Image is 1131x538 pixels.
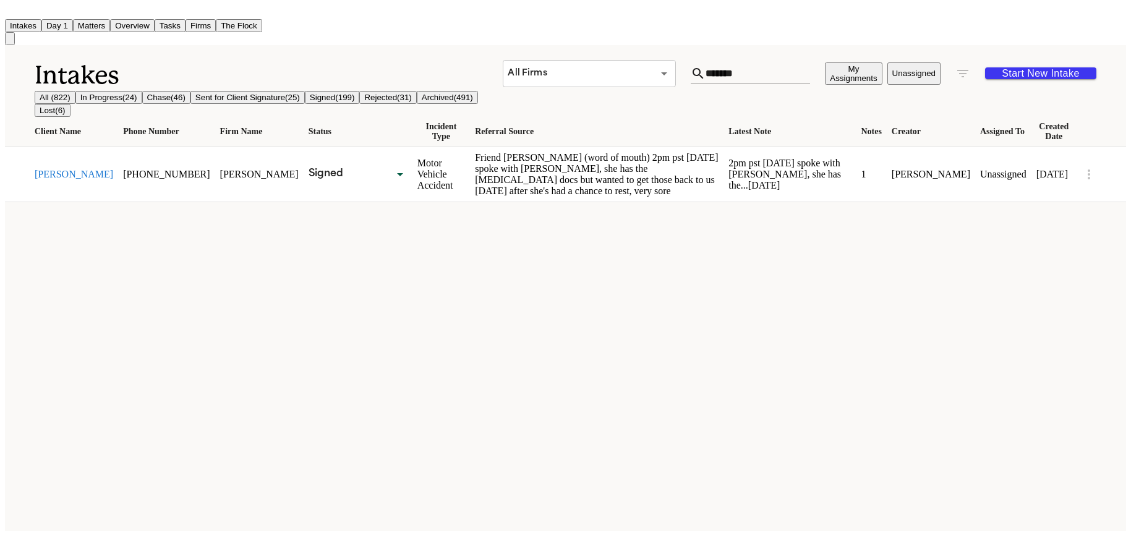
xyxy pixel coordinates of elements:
[123,169,210,180] a: View details for Deborah Hachey
[123,127,210,137] div: Phone Number
[216,19,262,32] button: The Flock
[309,169,344,179] span: Signed
[1036,122,1072,142] div: Created Date
[5,8,20,19] a: Home
[155,19,186,32] button: Tasks
[35,169,113,180] button: View details for Deborah Hachey
[861,169,866,179] span: 1
[73,19,110,32] button: Matters
[417,158,465,191] a: View details for Deborah Hachey
[861,127,881,137] div: Notes
[985,67,1096,79] button: Start New Intake
[305,91,360,104] button: Signed(199)
[309,166,408,183] div: Update intake status
[35,127,113,137] div: Client Name
[887,62,941,85] button: Unassigned
[309,127,408,137] div: Status
[5,5,20,17] img: Finch Logo
[35,60,503,91] h1: Intakes
[155,20,186,30] a: Tasks
[5,19,41,32] button: Intakes
[980,127,1026,137] div: Assigned To
[475,152,719,197] a: View details for Deborah Hachey
[417,91,478,104] button: Archived(491)
[220,169,299,180] a: View details for Deborah Hachey
[142,91,190,104] button: Chase(46)
[980,169,1026,179] span: Unassigned
[220,127,299,137] div: Firm Name
[728,158,851,191] a: View details for Deborah Hachey
[892,127,970,137] div: Creator
[861,169,881,180] a: View details for Deborah Hachey
[359,91,416,104] button: Rejected(31)
[417,122,465,142] div: Incident Type
[186,20,216,30] a: Firms
[41,20,73,30] a: Day 1
[1036,169,1072,180] a: View details for Deborah Hachey
[186,19,216,32] button: Firms
[216,20,262,30] a: The Flock
[190,91,305,104] button: Sent for Client Signature(25)
[508,69,547,78] span: All Firms
[41,19,73,32] button: Day 1
[825,62,882,85] button: My Assignments
[73,20,110,30] a: Matters
[980,169,1026,180] a: View details for Deborah Hachey
[110,19,155,32] button: Overview
[35,104,70,117] button: Lost(6)
[110,20,155,30] a: Overview
[728,127,851,137] div: Latest Note
[892,169,970,180] a: View details for Deborah Hachey
[748,180,780,190] span: [DATE]
[475,127,719,137] div: Referral Source
[5,20,41,30] a: Intakes
[35,91,75,104] button: All (822)
[75,91,142,104] button: In Progress(24)
[728,158,841,190] span: 2pm pst [DATE] spoke with [PERSON_NAME], she has the...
